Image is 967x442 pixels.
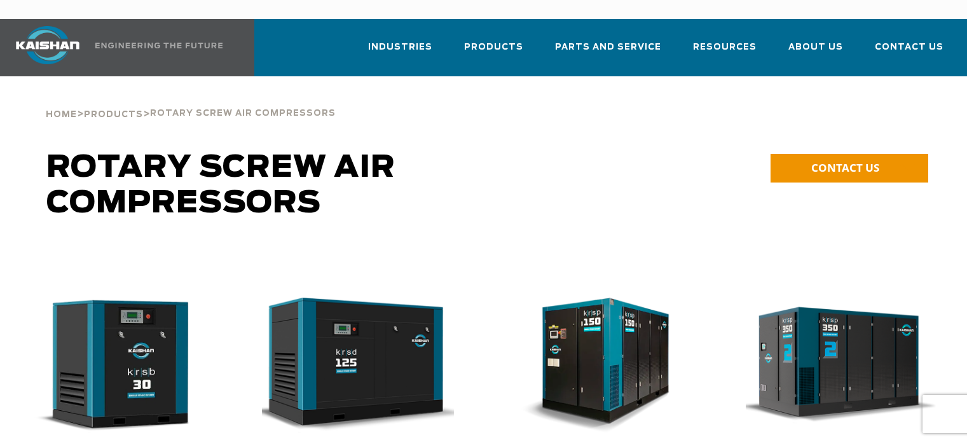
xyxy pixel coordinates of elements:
img: krsp150 [495,298,696,433]
span: Resources [693,40,757,55]
a: Contact Us [875,31,943,74]
a: Products [464,31,523,74]
span: Industries [368,40,432,55]
img: Engineering the future [95,43,223,48]
a: Resources [693,31,757,74]
span: Rotary Screw Air Compressors [150,109,336,118]
span: Contact Us [875,40,943,55]
div: krsd125 [262,298,463,433]
img: krsb30 [11,298,212,433]
span: CONTACT US [811,160,879,175]
img: krsp350 [736,298,938,433]
a: Industries [368,31,432,74]
span: Home [46,111,77,119]
a: CONTACT US [771,154,928,183]
span: About Us [788,40,843,55]
span: Products [84,111,143,119]
span: Parts and Service [555,40,661,55]
div: > > [46,76,336,125]
span: Rotary Screw Air Compressors [46,153,395,219]
a: About Us [788,31,843,74]
div: krsp350 [746,298,947,433]
img: krsd125 [252,298,454,433]
div: krsp150 [504,298,705,433]
span: Products [464,40,523,55]
a: Parts and Service [555,31,661,74]
a: Home [46,108,77,120]
a: Products [84,108,143,120]
div: krsb30 [20,298,221,433]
